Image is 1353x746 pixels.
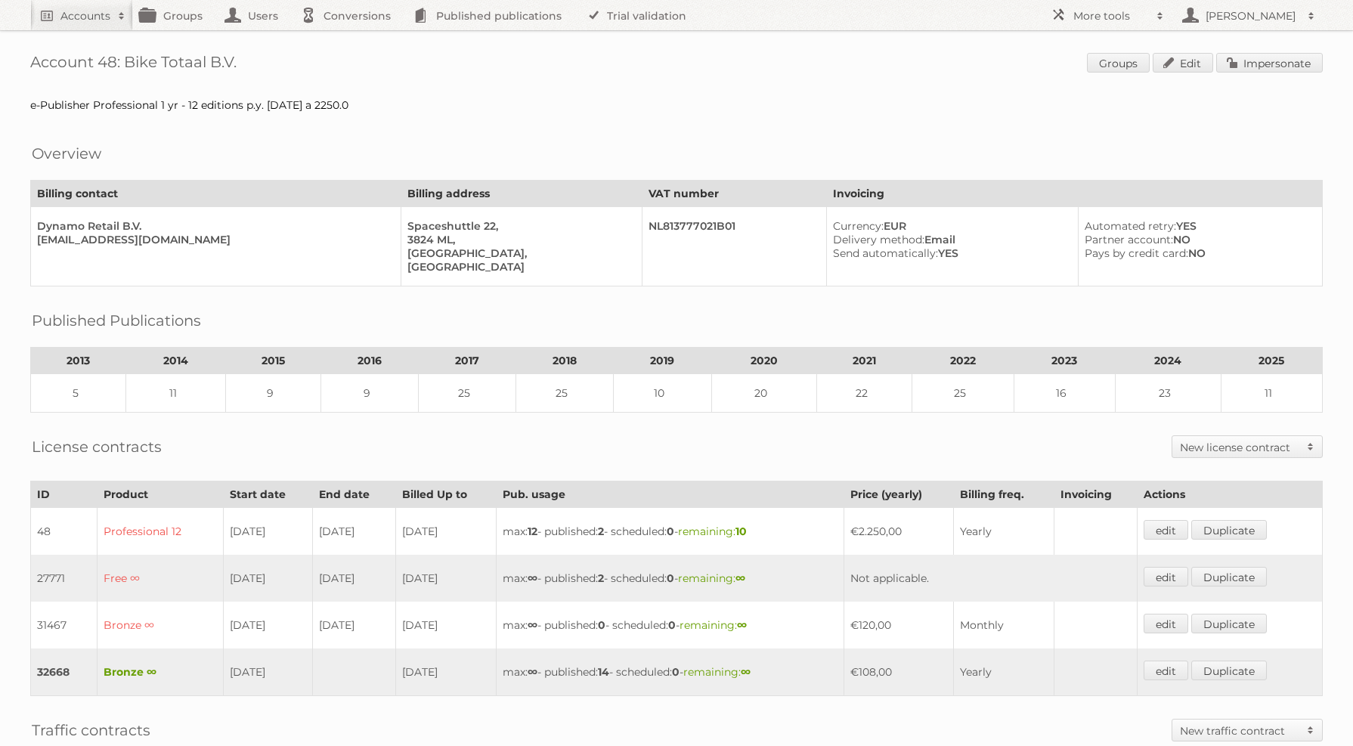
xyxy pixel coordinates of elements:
td: 25 [912,374,1014,413]
strong: 2 [598,571,604,585]
strong: ∞ [737,618,747,632]
td: max: - published: - scheduled: - [497,555,844,602]
h2: New traffic contract [1180,723,1299,738]
span: Send automatically: [833,246,938,260]
div: Email [833,233,1066,246]
th: 2020 [711,348,817,374]
td: Yearly [954,508,1054,556]
h2: Accounts [60,8,110,23]
a: edit [1144,614,1188,633]
th: 2019 [614,348,711,374]
td: [DATE] [313,602,395,648]
a: New license contract [1172,436,1322,457]
h2: More tools [1073,8,1149,23]
td: Free ∞ [98,555,223,602]
td: max: - published: - scheduled: - [497,508,844,556]
span: Currency: [833,219,884,233]
h2: Traffic contracts [32,719,150,741]
th: Price (yearly) [844,481,954,508]
th: Pub. usage [497,481,844,508]
td: €2.250,00 [844,508,954,556]
div: Dynamo Retail B.V. [37,219,389,233]
td: [DATE] [223,648,312,696]
td: €108,00 [844,648,954,696]
span: Toggle [1299,720,1322,741]
strong: ∞ [528,571,537,585]
th: Start date [223,481,312,508]
span: Delivery method: [833,233,924,246]
td: [DATE] [395,648,497,696]
th: Billing contact [31,181,401,207]
div: EUR [833,219,1066,233]
strong: 12 [528,525,537,538]
strong: 14 [598,665,609,679]
th: 2016 [321,348,419,374]
strong: 2 [598,525,604,538]
td: 20 [711,374,817,413]
strong: ∞ [741,665,751,679]
td: 10 [614,374,711,413]
td: 5 [31,374,126,413]
td: NL813777021B01 [642,207,827,286]
th: ID [31,481,98,508]
a: Groups [1087,53,1150,73]
span: remaining: [678,525,747,538]
span: Automated retry: [1085,219,1176,233]
a: Duplicate [1191,520,1267,540]
th: 2018 [516,348,614,374]
div: [GEOGRAPHIC_DATA] [407,260,630,274]
td: 48 [31,508,98,556]
td: Bronze ∞ [98,648,223,696]
span: Partner account: [1085,233,1173,246]
span: Toggle [1299,436,1322,457]
td: [DATE] [313,555,395,602]
td: max: - published: - scheduled: - [497,648,844,696]
strong: ∞ [528,618,537,632]
th: Billing freq. [954,481,1054,508]
th: 2022 [912,348,1014,374]
h2: [PERSON_NAME] [1202,8,1300,23]
td: max: - published: - scheduled: - [497,602,844,648]
a: Impersonate [1216,53,1323,73]
th: Invoicing [1054,481,1138,508]
div: Spaceshuttle 22, [407,219,630,233]
strong: 0 [667,525,674,538]
td: 23 [1116,374,1221,413]
td: [DATE] [395,555,497,602]
h2: License contracts [32,435,162,458]
td: Yearly [954,648,1054,696]
div: [GEOGRAPHIC_DATA], [407,246,630,260]
div: 3824 ML, [407,233,630,246]
td: 16 [1014,374,1115,413]
a: Duplicate [1191,614,1267,633]
th: Billing address [401,181,642,207]
div: e-Publisher Professional 1 yr - 12 editions p.y. [DATE] a 2250.0 [30,98,1323,112]
span: remaining: [683,665,751,679]
a: Edit [1153,53,1213,73]
strong: ∞ [735,571,745,585]
th: End date [313,481,395,508]
div: YES [833,246,1066,260]
th: 2025 [1221,348,1322,374]
td: 9 [226,374,321,413]
td: Bronze ∞ [98,602,223,648]
td: 11 [126,374,226,413]
th: 2023 [1014,348,1115,374]
th: 2014 [126,348,226,374]
h2: Published Publications [32,309,201,332]
h2: Overview [32,142,101,165]
div: NO [1085,246,1310,260]
td: [DATE] [223,508,312,556]
div: [EMAIL_ADDRESS][DOMAIN_NAME] [37,233,389,246]
td: [DATE] [223,602,312,648]
th: 2024 [1116,348,1221,374]
th: 2015 [226,348,321,374]
td: 25 [419,374,516,413]
h2: New license contract [1180,440,1299,455]
td: Professional 12 [98,508,223,556]
strong: ∞ [528,665,537,679]
td: [DATE] [313,508,395,556]
th: Billed Up to [395,481,497,508]
strong: 0 [672,665,680,679]
td: [DATE] [395,602,497,648]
